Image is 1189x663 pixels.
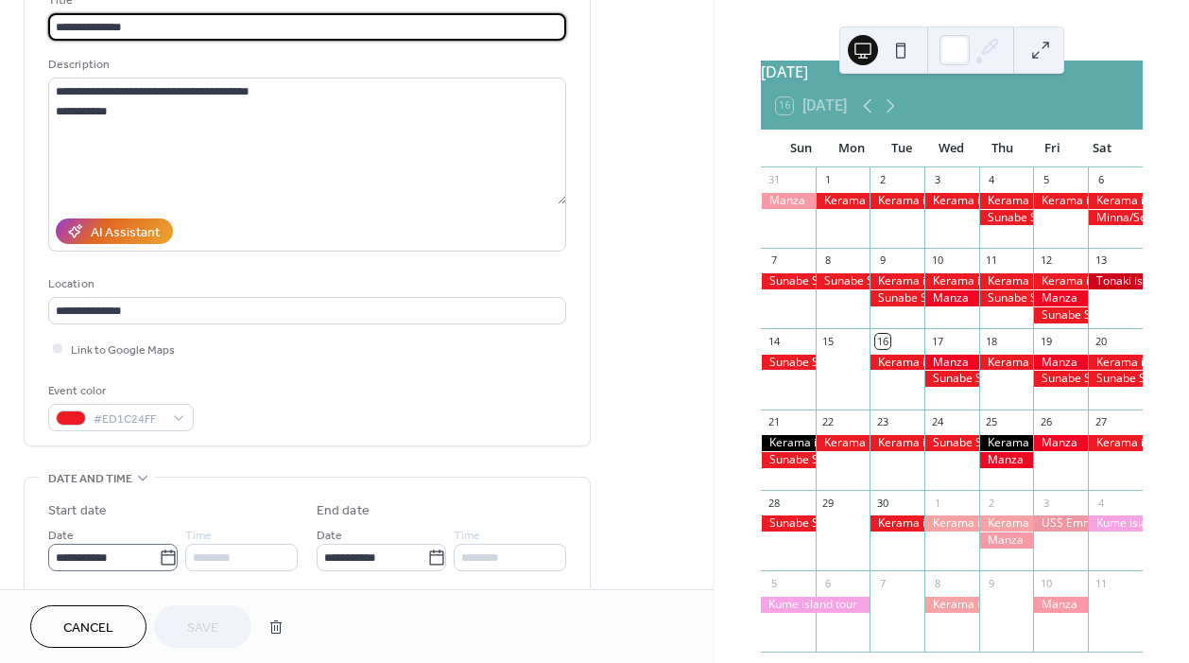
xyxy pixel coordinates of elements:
[985,253,999,268] div: 11
[985,576,999,590] div: 9
[875,253,889,268] div: 9
[1088,355,1143,371] div: Kerama islands
[926,130,976,167] div: Wed
[1039,334,1053,348] div: 19
[985,496,999,510] div: 2
[1033,371,1088,387] div: Sunabe Seawall
[924,290,979,306] div: Manza
[821,415,836,429] div: 22
[1094,415,1108,429] div: 27
[454,526,480,546] span: Time
[870,355,924,371] div: Kerama islands
[979,290,1034,306] div: Sunabe Seawall
[1039,576,1053,590] div: 10
[870,515,924,532] div: Kerama islands
[924,371,979,387] div: Sunabe Seawall
[56,218,173,244] button: AI Assistant
[870,273,924,289] div: Kerama islands
[985,415,999,429] div: 25
[48,526,74,546] span: Date
[767,253,781,268] div: 7
[816,193,870,209] div: Kerama islands
[1088,435,1143,451] div: Kerama islands
[1094,576,1108,590] div: 11
[48,274,562,294] div: Location
[1088,273,1143,289] div: Tonaki island
[979,273,1034,289] div: Kerama islands
[776,130,826,167] div: Sun
[875,334,889,348] div: 16
[924,193,979,209] div: Kerama islands
[761,515,816,532] div: Sunabe Seawall
[761,452,816,468] div: Sunabe Seawall
[767,496,781,510] div: 28
[761,435,816,451] div: Kerama islands - FULL 🙏
[1033,193,1088,209] div: Kerama islands
[767,334,781,348] div: 14
[1033,307,1088,323] div: Sunabe Seawall
[924,597,979,613] div: Kerama islands
[930,334,944,348] div: 17
[1039,253,1053,268] div: 12
[875,173,889,187] div: 2
[185,526,212,546] span: Time
[317,526,342,546] span: Date
[767,415,781,429] div: 21
[924,515,979,532] div: Kerama islands
[979,193,1034,209] div: Kerama islands
[91,223,160,243] div: AI Assistant
[1039,173,1053,187] div: 5
[1033,355,1088,371] div: Manza
[1033,273,1088,289] div: Kerama islands
[924,273,979,289] div: Kerama islands
[1088,210,1143,226] div: Minna/Sesoko islands
[870,290,924,306] div: Sunabe Seawall
[1033,290,1088,306] div: Manza
[876,130,926,167] div: Tue
[1088,515,1143,532] div: Kume island tour
[930,576,944,590] div: 8
[1088,193,1143,209] div: Kerama islands
[875,415,889,429] div: 23
[985,173,999,187] div: 4
[761,597,870,613] div: Kume island tour
[48,55,562,75] div: Description
[1033,435,1088,451] div: Manza
[821,576,836,590] div: 6
[30,605,146,648] button: Cancel
[821,496,836,510] div: 29
[317,501,370,521] div: End date
[821,173,836,187] div: 1
[1094,334,1108,348] div: 20
[816,435,870,451] div: Kerama islands
[48,381,190,401] div: Event color
[48,501,107,521] div: Start date
[1033,515,1088,532] div: USS Emmons
[1039,496,1053,510] div: 3
[924,355,979,371] div: Manza
[870,193,924,209] div: Kerama islands
[870,435,924,451] div: Kerama islands
[930,496,944,510] div: 1
[1094,173,1108,187] div: 6
[1094,253,1108,268] div: 13
[1027,130,1077,167] div: Fri
[821,253,836,268] div: 8
[875,576,889,590] div: 7
[979,210,1034,226] div: Sunabe Seawall
[1088,371,1143,387] div: Sunabe Seawall
[816,273,870,289] div: Sunabe Seawall
[826,130,876,167] div: Mon
[976,130,1026,167] div: Thu
[924,435,979,451] div: Sunabe Seawall
[979,532,1034,549] div: Manza
[63,619,113,638] span: Cancel
[761,273,816,289] div: Sunabe Seawall
[1039,415,1053,429] div: 26
[979,435,1034,451] div: Kerama islands - FULL 🙏
[767,173,781,187] div: 31
[930,415,944,429] div: 24
[1094,496,1108,510] div: 4
[71,340,175,360] span: Link to Google Maps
